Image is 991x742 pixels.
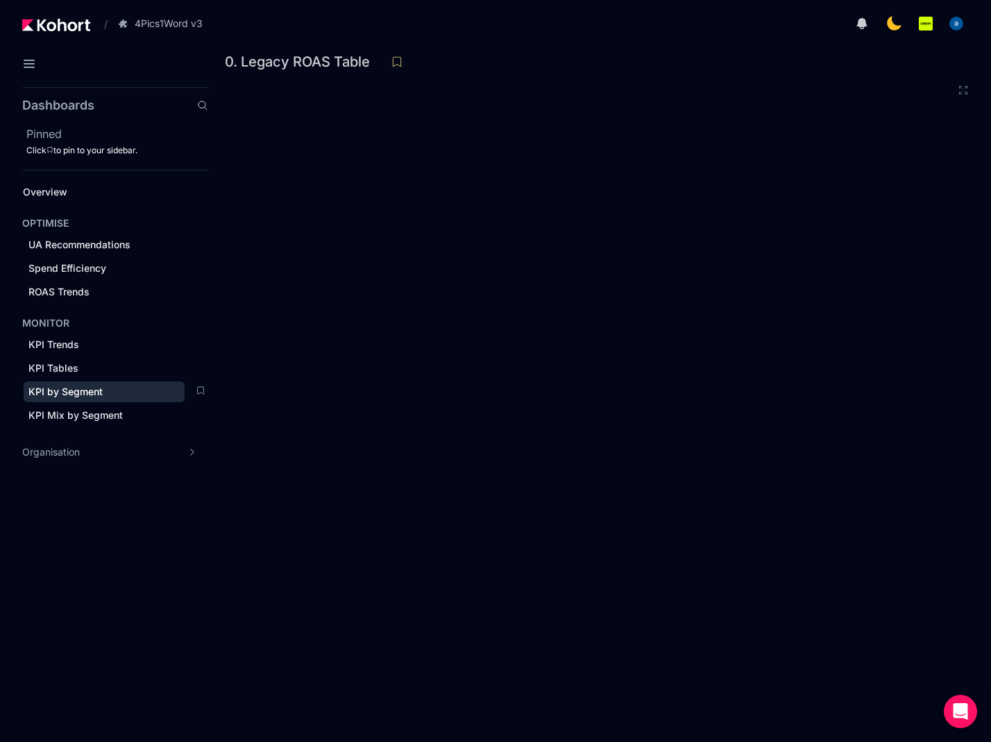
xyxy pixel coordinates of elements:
span: UA Recommendations [28,239,130,250]
span: Organisation [22,445,80,459]
div: Open Intercom Messenger [944,695,977,728]
button: Fullscreen [958,85,969,96]
img: Kohort logo [22,19,90,31]
a: ROAS Trends [24,282,185,302]
button: 4Pics1Word v3 [110,12,217,35]
span: ROAS Trends [28,286,90,297]
a: KPI Trends [24,334,185,355]
a: UA Recommendations [24,234,185,255]
span: Overview [23,186,67,198]
h2: Pinned [26,126,208,142]
span: KPI Tables [28,362,78,374]
h2: Dashboards [22,99,94,112]
a: KPI by Segment [24,381,185,402]
h3: 0. Legacy ROAS Table [225,55,378,69]
div: Click to pin to your sidebar. [26,145,208,156]
span: / [93,17,108,31]
a: Overview [18,182,185,202]
h4: MONITOR [22,316,69,330]
span: KPI Trends [28,338,79,350]
a: KPI Tables [24,358,185,379]
span: 4Pics1Word v3 [135,17,203,31]
a: Spend Efficiency [24,258,185,279]
span: Spend Efficiency [28,262,106,274]
span: KPI by Segment [28,386,103,397]
img: logo_Lotum_Logo_20240521114851236074.png [919,17,933,31]
h4: OPTIMISE [22,216,69,230]
span: KPI Mix by Segment [28,409,123,421]
a: KPI Mix by Segment [24,405,185,426]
